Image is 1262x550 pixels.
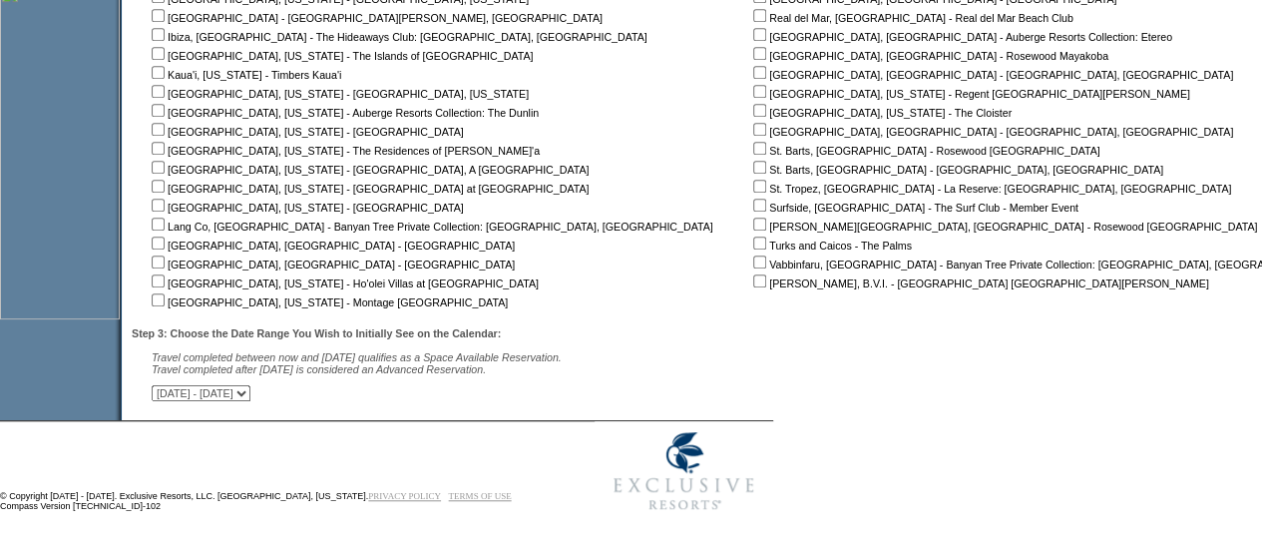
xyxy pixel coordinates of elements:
span: Travel completed between now and [DATE] qualifies as a Space Available Reservation. [152,351,562,363]
b: Step 3: Choose the Date Range You Wish to Initially See on the Calendar: [132,327,501,339]
nobr: [GEOGRAPHIC_DATA], [US_STATE] - The Islands of [GEOGRAPHIC_DATA] [148,50,533,62]
nobr: [PERSON_NAME][GEOGRAPHIC_DATA], [GEOGRAPHIC_DATA] - Rosewood [GEOGRAPHIC_DATA] [749,221,1257,233]
img: Exclusive Resorts [595,421,773,521]
nobr: [GEOGRAPHIC_DATA], [US_STATE] - Ho'olei Villas at [GEOGRAPHIC_DATA] [148,277,539,289]
nobr: [GEOGRAPHIC_DATA], [US_STATE] - Regent [GEOGRAPHIC_DATA][PERSON_NAME] [749,88,1190,100]
nobr: St. Barts, [GEOGRAPHIC_DATA] - Rosewood [GEOGRAPHIC_DATA] [749,145,1099,157]
nobr: St. Tropez, [GEOGRAPHIC_DATA] - La Reserve: [GEOGRAPHIC_DATA], [GEOGRAPHIC_DATA] [749,183,1231,195]
nobr: [GEOGRAPHIC_DATA], [US_STATE] - Montage [GEOGRAPHIC_DATA] [148,296,508,308]
a: PRIVACY POLICY [368,491,441,501]
nobr: [GEOGRAPHIC_DATA], [US_STATE] - [GEOGRAPHIC_DATA] [148,126,464,138]
a: TERMS OF USE [449,491,512,501]
nobr: Travel completed after [DATE] is considered an Advanced Reservation. [152,363,486,375]
nobr: [PERSON_NAME], B.V.I. - [GEOGRAPHIC_DATA] [GEOGRAPHIC_DATA][PERSON_NAME] [749,277,1209,289]
input: Submit [259,385,308,403]
nobr: [GEOGRAPHIC_DATA], [GEOGRAPHIC_DATA] - Auberge Resorts Collection: Etereo [749,31,1172,43]
nobr: [GEOGRAPHIC_DATA], [GEOGRAPHIC_DATA] - [GEOGRAPHIC_DATA] [148,240,515,252]
nobr: [GEOGRAPHIC_DATA], [US_STATE] - [GEOGRAPHIC_DATA] [148,202,464,214]
nobr: [GEOGRAPHIC_DATA], [US_STATE] - [GEOGRAPHIC_DATA] at [GEOGRAPHIC_DATA] [148,183,589,195]
nobr: [GEOGRAPHIC_DATA], [US_STATE] - [GEOGRAPHIC_DATA], A [GEOGRAPHIC_DATA] [148,164,589,176]
nobr: [GEOGRAPHIC_DATA], [US_STATE] - [GEOGRAPHIC_DATA], [US_STATE] [148,88,529,100]
nobr: Lang Co, [GEOGRAPHIC_DATA] - Banyan Tree Private Collection: [GEOGRAPHIC_DATA], [GEOGRAPHIC_DATA] [148,221,713,233]
nobr: [GEOGRAPHIC_DATA] - [GEOGRAPHIC_DATA][PERSON_NAME], [GEOGRAPHIC_DATA] [148,12,603,24]
nobr: [GEOGRAPHIC_DATA], [GEOGRAPHIC_DATA] - [GEOGRAPHIC_DATA], [GEOGRAPHIC_DATA] [749,69,1233,81]
nobr: [GEOGRAPHIC_DATA], [US_STATE] - The Cloister [749,107,1012,119]
nobr: Turks and Caicos - The Palms [749,240,912,252]
nobr: [GEOGRAPHIC_DATA], [GEOGRAPHIC_DATA] - [GEOGRAPHIC_DATA] [148,259,515,271]
nobr: Kaua'i, [US_STATE] - Timbers Kaua'i [148,69,341,81]
nobr: [GEOGRAPHIC_DATA], [GEOGRAPHIC_DATA] - Rosewood Mayakoba [749,50,1108,62]
nobr: [GEOGRAPHIC_DATA], [US_STATE] - Auberge Resorts Collection: The Dunlin [148,107,539,119]
nobr: [GEOGRAPHIC_DATA], [US_STATE] - The Residences of [PERSON_NAME]'a [148,145,540,157]
nobr: St. Barts, [GEOGRAPHIC_DATA] - [GEOGRAPHIC_DATA], [GEOGRAPHIC_DATA] [749,164,1163,176]
nobr: Ibiza, [GEOGRAPHIC_DATA] - The Hideaways Club: [GEOGRAPHIC_DATA], [GEOGRAPHIC_DATA] [148,31,647,43]
nobr: Surfside, [GEOGRAPHIC_DATA] - The Surf Club - Member Event [749,202,1078,214]
nobr: [GEOGRAPHIC_DATA], [GEOGRAPHIC_DATA] - [GEOGRAPHIC_DATA], [GEOGRAPHIC_DATA] [749,126,1233,138]
nobr: Real del Mar, [GEOGRAPHIC_DATA] - Real del Mar Beach Club [749,12,1073,24]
